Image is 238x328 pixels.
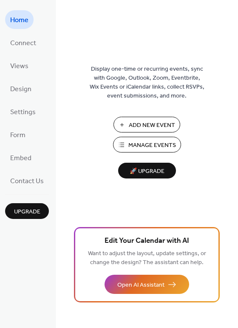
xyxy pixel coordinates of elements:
button: Manage Events [113,137,181,152]
span: Add New Event [129,121,175,130]
span: 🚀 Upgrade [123,166,171,177]
a: Embed [5,148,37,167]
span: Contact Us [10,175,44,188]
span: Manage Events [128,141,176,150]
a: Settings [5,102,41,121]
a: Form [5,125,31,144]
button: Open AI Assistant [105,275,189,294]
a: Contact Us [5,171,49,190]
span: Embed [10,152,31,165]
span: Display one-time or recurring events, sync with Google, Outlook, Zoom, Eventbrite, Wix Events or ... [90,65,204,101]
button: Add New Event [113,117,180,132]
span: Form [10,129,25,142]
span: Views [10,60,28,73]
span: Want to adjust the layout, update settings, or change the design? The assistant can help. [88,248,206,268]
a: Design [5,79,37,98]
a: Home [5,10,34,29]
span: Design [10,83,31,96]
span: Upgrade [14,207,40,216]
span: Edit Your Calendar with AI [105,235,189,247]
span: Home [10,14,28,27]
span: Open AI Assistant [117,281,164,290]
button: Upgrade [5,203,49,219]
span: Settings [10,106,36,119]
a: Connect [5,33,41,52]
a: Views [5,56,34,75]
span: Connect [10,37,36,50]
button: 🚀 Upgrade [118,163,176,178]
